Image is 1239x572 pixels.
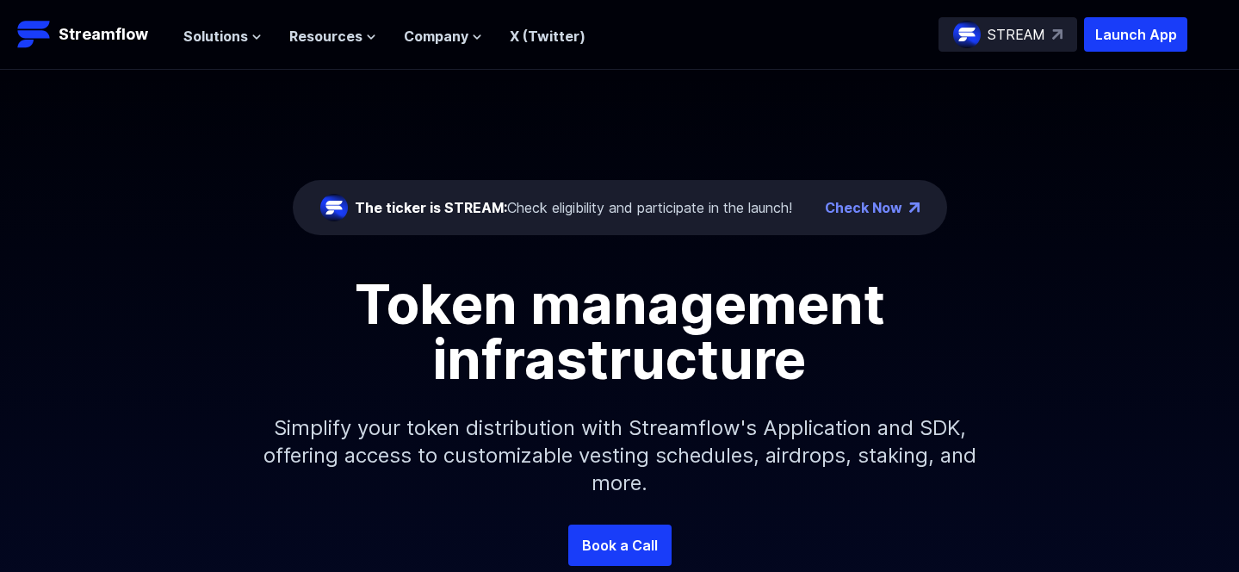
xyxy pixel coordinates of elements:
p: Simplify your token distribution with Streamflow's Application and SDK, offering access to custom... [250,387,990,525]
a: Check Now [825,197,902,218]
p: Streamflow [59,22,148,47]
img: streamflow-logo-circle.png [953,21,981,48]
span: Company [404,26,468,47]
img: streamflow-logo-circle.png [320,194,348,221]
a: STREAM [939,17,1077,52]
a: Book a Call [568,525,672,566]
button: Resources [289,26,376,47]
div: Check eligibility and participate in the launch! [355,197,792,218]
button: Launch App [1084,17,1187,52]
span: Solutions [183,26,248,47]
p: STREAM [988,24,1045,45]
span: The ticker is STREAM: [355,199,507,216]
img: top-right-arrow.svg [1052,29,1062,40]
img: top-right-arrow.png [909,202,920,213]
a: X (Twitter) [510,28,585,45]
img: Streamflow Logo [17,17,52,52]
button: Company [404,26,482,47]
button: Solutions [183,26,262,47]
h1: Token management infrastructure [232,277,1007,387]
span: Resources [289,26,362,47]
a: Streamflow [17,17,166,52]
